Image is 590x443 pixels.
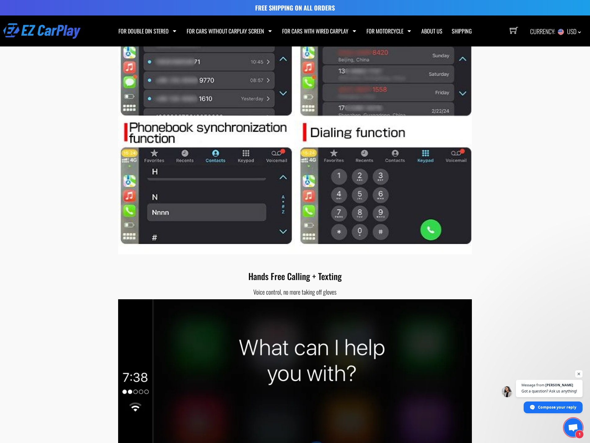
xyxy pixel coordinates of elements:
[545,383,573,387] span: [PERSON_NAME]
[182,24,277,38] a: FOR CARS WITHOUT CARPLAY SCREEN
[447,24,477,38] a: SHIPPING
[277,24,362,38] a: FOR CARS WITH WIRED CARPLAY
[118,287,472,296] p: Voice control, no more taking off gloves
[255,3,335,12] strong: FREE SHIPPING ON ALL ORDERS
[118,270,472,283] h4: Hands Free Calling + Texting
[114,24,477,38] nav: Menu
[564,418,583,437] div: Open chat
[521,388,577,394] span: Got a question? Ask us anything!
[575,430,584,439] span: 1
[417,24,447,38] a: ABOUT US
[521,383,544,387] span: Message from
[524,24,587,38] div: CURRENCY:
[567,27,581,36] span: USD
[538,402,576,413] span: Compose your reply
[362,24,417,38] a: FOR MOTORCYCLE
[114,24,182,38] a: FOR DOUBLE DIN STEREO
